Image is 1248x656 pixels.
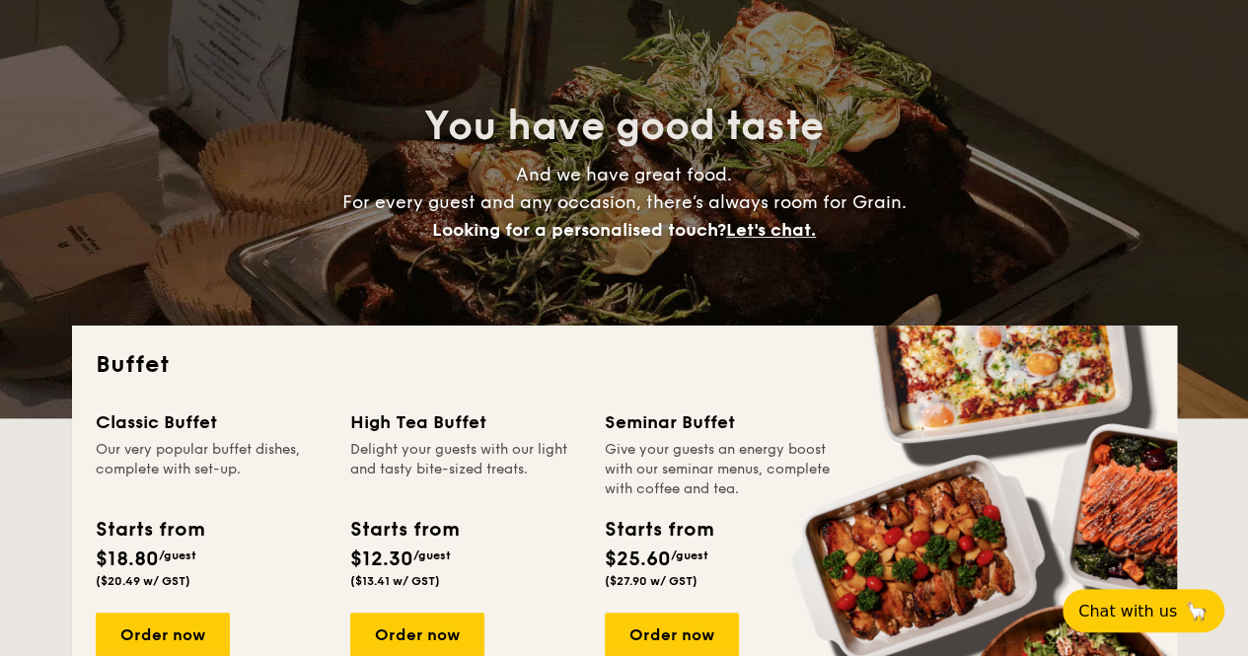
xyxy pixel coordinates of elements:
[96,613,230,656] div: Order now
[605,515,712,545] div: Starts from
[96,408,327,436] div: Classic Buffet
[413,548,451,562] span: /guest
[96,515,203,545] div: Starts from
[726,219,816,241] span: Let's chat.
[1078,602,1177,620] span: Chat with us
[350,574,440,588] span: ($13.41 w/ GST)
[1185,600,1209,622] span: 🦙
[159,548,196,562] span: /guest
[96,349,1153,381] h2: Buffet
[96,547,159,571] span: $18.80
[350,408,581,436] div: High Tea Buffet
[605,547,671,571] span: $25.60
[605,613,739,656] div: Order now
[605,408,836,436] div: Seminar Buffet
[350,547,413,571] span: $12.30
[350,440,581,499] div: Delight your guests with our light and tasty bite-sized treats.
[605,574,697,588] span: ($27.90 w/ GST)
[1063,589,1224,632] button: Chat with us🦙
[342,164,907,241] span: And we have great food. For every guest and any occasion, there’s always room for Grain.
[424,103,824,150] span: You have good taste
[432,219,726,241] span: Looking for a personalised touch?
[350,515,458,545] div: Starts from
[350,613,484,656] div: Order now
[96,574,190,588] span: ($20.49 w/ GST)
[605,440,836,499] div: Give your guests an energy boost with our seminar menus, complete with coffee and tea.
[671,548,708,562] span: /guest
[96,440,327,499] div: Our very popular buffet dishes, complete with set-up.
